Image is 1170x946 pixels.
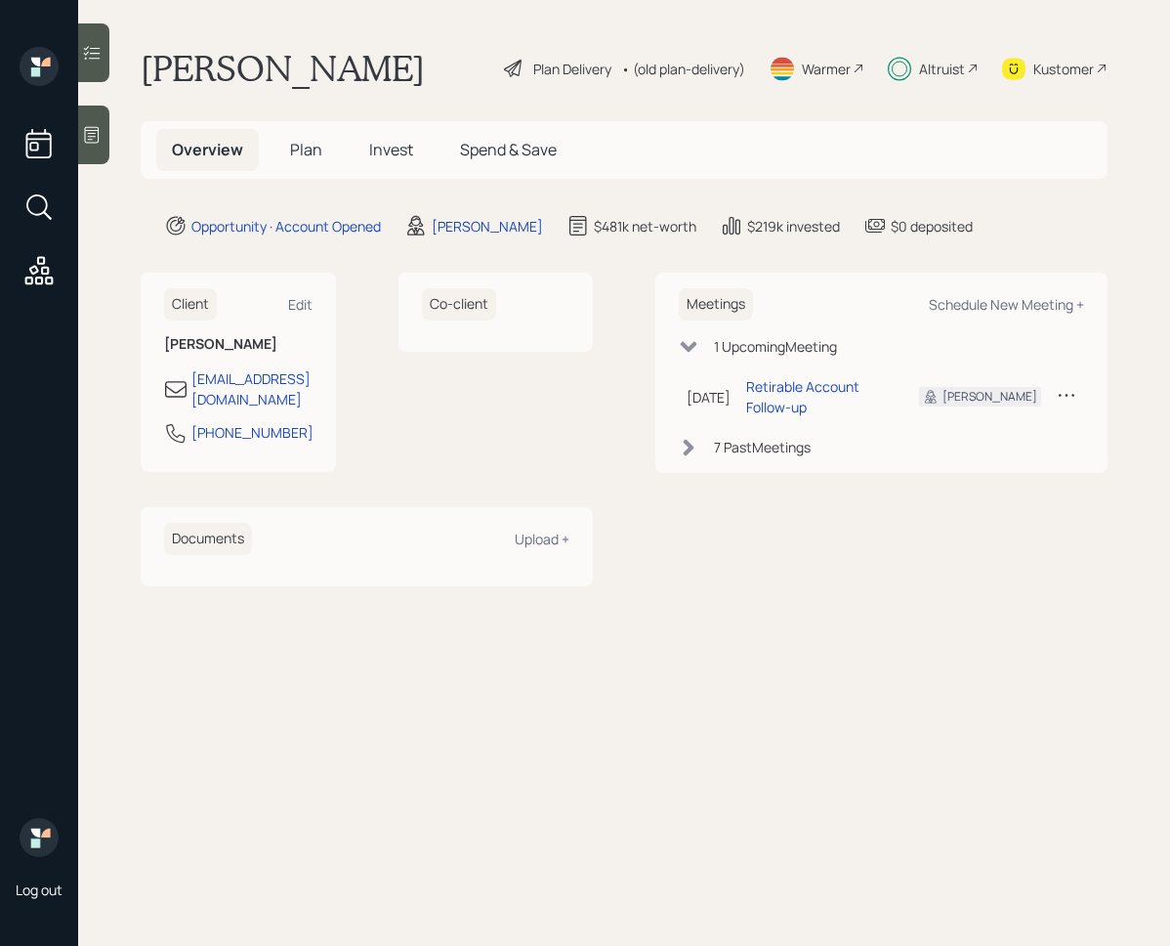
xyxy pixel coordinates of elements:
[919,59,965,79] div: Altruist
[164,523,252,555] h6: Documents
[679,288,753,321] h6: Meetings
[891,216,973,236] div: $0 deposited
[714,437,811,457] div: 7 Past Meeting s
[422,288,496,321] h6: Co-client
[290,139,322,160] span: Plan
[288,295,313,314] div: Edit
[16,881,63,899] div: Log out
[533,59,611,79] div: Plan Delivery
[164,288,217,321] h6: Client
[191,368,313,409] div: [EMAIL_ADDRESS][DOMAIN_NAME]
[432,216,543,236] div: [PERSON_NAME]
[802,59,851,79] div: Warmer
[172,139,243,160] span: Overview
[929,295,1084,314] div: Schedule New Meeting +
[747,216,840,236] div: $219k invested
[687,387,731,408] div: [DATE]
[20,818,59,857] img: retirable_logo.png
[746,376,888,417] div: Retirable Account Follow-up
[460,139,557,160] span: Spend & Save
[942,388,1037,406] div: [PERSON_NAME]
[515,530,569,548] div: Upload +
[191,422,313,443] div: [PHONE_NUMBER]
[141,47,425,90] h1: [PERSON_NAME]
[191,216,381,236] div: Opportunity · Account Opened
[369,139,413,160] span: Invest
[164,336,313,353] h6: [PERSON_NAME]
[621,59,745,79] div: • (old plan-delivery)
[1033,59,1094,79] div: Kustomer
[594,216,696,236] div: $481k net-worth
[714,336,837,357] div: 1 Upcoming Meeting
